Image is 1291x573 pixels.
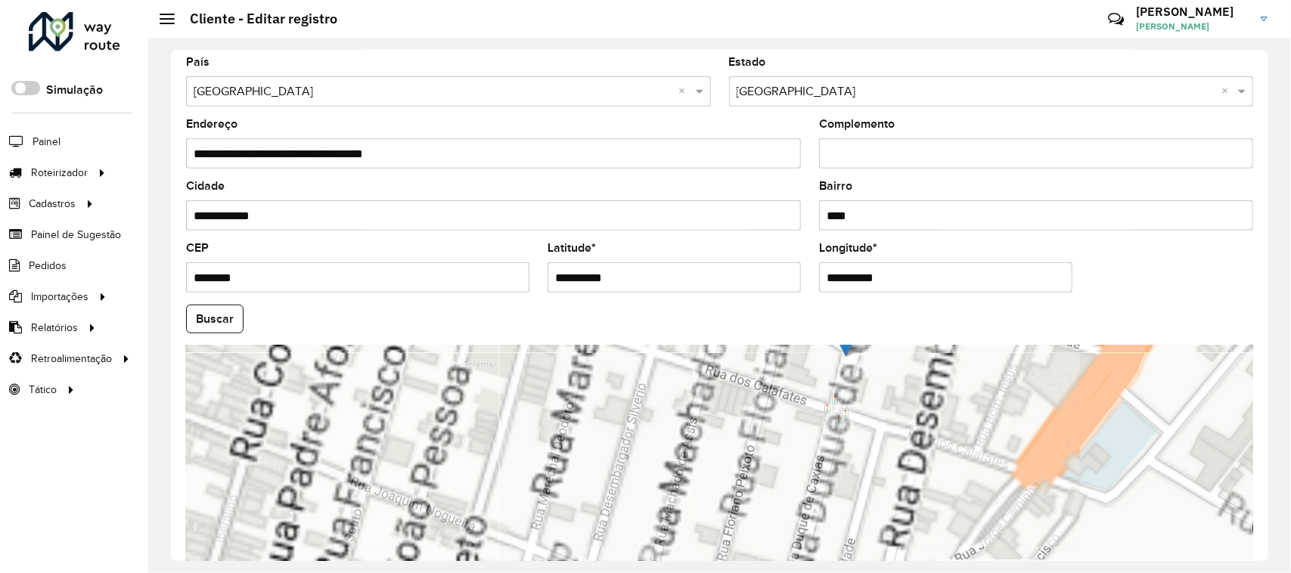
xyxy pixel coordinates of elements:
label: Cidade [186,177,225,195]
span: Retroalimentação [31,351,112,367]
span: Clear all [679,82,692,101]
label: País [186,53,209,71]
span: Importações [31,289,88,305]
label: Bairro [819,177,852,195]
a: Leaflet [939,560,976,571]
label: Longitude [819,239,877,257]
label: Estado [729,53,766,71]
span: | [978,560,980,571]
span: Tático [29,382,57,398]
label: Endereço [186,115,237,133]
span: Relatórios [31,320,78,336]
h2: Cliente - Editar registro [175,11,337,27]
label: Complemento [819,115,895,133]
span: Roteirizador [31,165,88,181]
span: Cadastros [29,196,76,212]
div: Map data © contributors,© 2025 TomTom, Microsoft [936,559,1253,572]
span: Clear all [1221,82,1234,101]
label: CEP [186,239,209,257]
span: [PERSON_NAME] [1136,20,1249,33]
a: OpenStreetMap [1028,560,1092,571]
span: Painel [33,134,61,150]
h3: [PERSON_NAME] [1136,5,1249,19]
button: Buscar [186,305,244,333]
label: Simulação [46,81,103,99]
span: Pedidos [29,258,67,274]
span: Painel de Sugestão [31,227,121,243]
label: Latitude [548,239,596,257]
a: Contato Rápido [1100,3,1132,36]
